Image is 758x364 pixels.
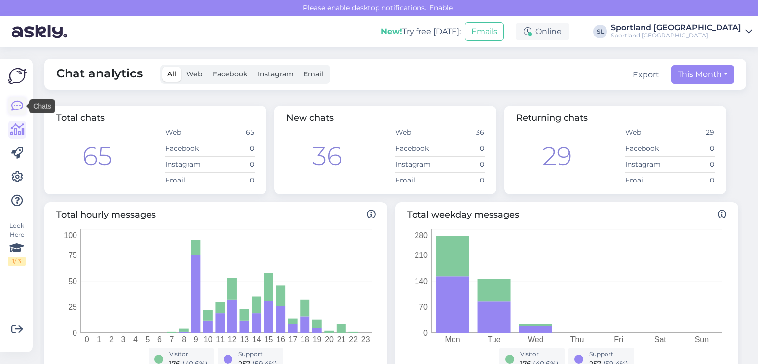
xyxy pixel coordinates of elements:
tspan: 100 [64,231,77,239]
tspan: 16 [276,335,285,344]
button: This Month [671,65,734,84]
tspan: 280 [415,231,428,239]
div: 1 / 3 [8,257,26,266]
td: Instagram [165,156,210,172]
tspan: 5 [146,335,150,344]
div: SL [593,25,607,38]
div: Support [238,350,277,359]
tspan: 11 [216,335,225,344]
div: 65 [82,137,112,176]
tspan: Sun [695,335,709,344]
tspan: 2 [109,335,114,344]
tspan: 1 [97,335,101,344]
tspan: 7 [170,335,174,344]
span: Web [186,70,203,78]
div: Sportland [GEOGRAPHIC_DATA] [611,32,741,39]
span: Chat analytics [56,65,143,84]
tspan: 25 [68,303,77,311]
tspan: 10 [204,335,213,344]
div: Try free [DATE]: [381,26,461,37]
span: Facebook [213,70,248,78]
div: 36 [312,137,342,176]
span: Instagram [258,70,294,78]
div: Online [516,23,569,40]
td: 0 [670,156,715,172]
tspan: 0 [423,328,428,337]
span: Enable [426,3,455,12]
tspan: 14 [252,335,261,344]
div: 29 [542,137,572,176]
tspan: 75 [68,251,77,259]
div: Support [589,350,628,359]
tspan: 19 [313,335,322,344]
td: 0 [670,141,715,156]
td: Email [165,172,210,188]
td: 0 [440,172,485,188]
td: Web [395,125,440,141]
tspan: 17 [289,335,298,344]
tspan: 13 [240,335,249,344]
button: Emails [465,22,504,41]
div: Visitor [169,350,208,359]
tspan: Mon [445,335,460,344]
td: 0 [440,141,485,156]
tspan: Fri [614,335,623,344]
tspan: 20 [325,335,334,344]
tspan: 50 [68,277,77,285]
tspan: 3 [121,335,125,344]
td: Email [625,172,670,188]
tspan: 9 [194,335,198,344]
div: Sportland [GEOGRAPHIC_DATA] [611,24,741,32]
td: 36 [440,125,485,141]
span: New chats [286,112,334,123]
tspan: 15 [264,335,273,344]
span: All [167,70,176,78]
span: Total chats [56,112,105,123]
tspan: 140 [415,277,428,285]
tspan: Wed [528,335,544,344]
td: Facebook [625,141,670,156]
span: Returning chats [516,112,588,123]
td: Instagram [625,156,670,172]
tspan: 0 [85,335,89,344]
td: Instagram [395,156,440,172]
tspan: 23 [361,335,370,344]
div: Look Here [8,221,26,266]
td: 65 [210,125,255,141]
span: Email [303,70,323,78]
tspan: 0 [73,328,77,337]
td: Facebook [165,141,210,156]
td: 0 [210,141,255,156]
tspan: 8 [182,335,186,344]
tspan: 22 [349,335,358,344]
tspan: Thu [570,335,584,344]
td: 0 [210,172,255,188]
span: Total weekday messages [407,208,726,221]
td: Web [625,125,670,141]
tspan: 210 [415,251,428,259]
div: Chats [29,99,55,113]
td: Facebook [395,141,440,156]
tspan: 21 [337,335,346,344]
td: Email [395,172,440,188]
td: 0 [670,172,715,188]
tspan: 70 [419,303,428,311]
td: 0 [210,156,255,172]
tspan: 6 [157,335,162,344]
td: 29 [670,125,715,141]
a: Sportland [GEOGRAPHIC_DATA]Sportland [GEOGRAPHIC_DATA] [611,24,752,39]
button: Export [633,69,659,81]
td: Web [165,125,210,141]
td: 0 [440,156,485,172]
img: Askly Logo [8,67,27,85]
div: Visitor [520,350,559,359]
tspan: Tue [488,335,501,344]
tspan: 12 [228,335,237,344]
tspan: Sat [654,335,667,344]
tspan: 18 [301,335,309,344]
tspan: 4 [133,335,138,344]
b: New! [381,27,402,36]
span: Total hourly messages [56,208,376,221]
